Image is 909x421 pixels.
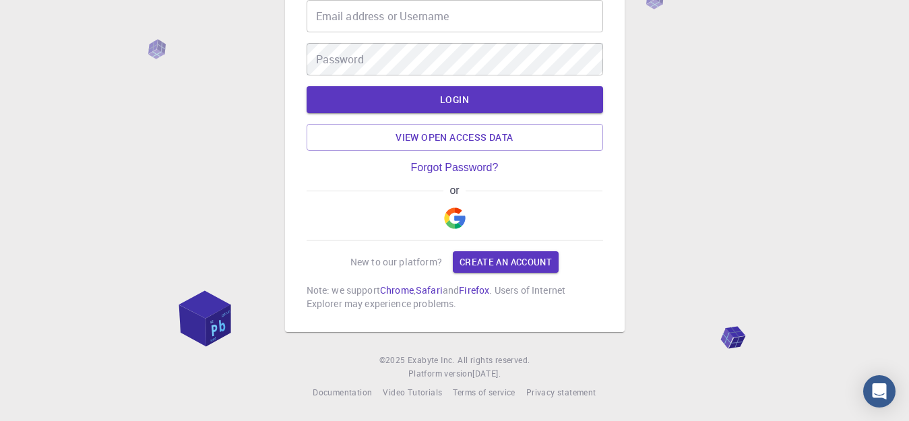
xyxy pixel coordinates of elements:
button: LOGIN [307,86,603,113]
span: Exabyte Inc. [408,354,455,365]
span: All rights reserved. [458,354,530,367]
span: [DATE] . [472,368,501,379]
a: Firefox [459,284,489,296]
a: Chrome [380,284,414,296]
img: Google [444,207,466,229]
a: Documentation [313,386,372,399]
a: [DATE]. [472,367,501,381]
span: Privacy statement [526,387,596,397]
a: Create an account [453,251,559,273]
p: New to our platform? [350,255,442,269]
div: Open Intercom Messenger [863,375,896,408]
a: Video Tutorials [383,386,442,399]
a: Forgot Password? [411,162,499,174]
a: View open access data [307,124,603,151]
span: Documentation [313,387,372,397]
span: © 2025 [379,354,408,367]
a: Safari [416,284,443,296]
span: or [443,185,466,197]
p: Note: we support , and . Users of Internet Explorer may experience problems. [307,284,603,311]
span: Terms of service [453,387,515,397]
a: Privacy statement [526,386,596,399]
span: Video Tutorials [383,387,442,397]
a: Terms of service [453,386,515,399]
span: Platform version [408,367,472,381]
a: Exabyte Inc. [408,354,455,367]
